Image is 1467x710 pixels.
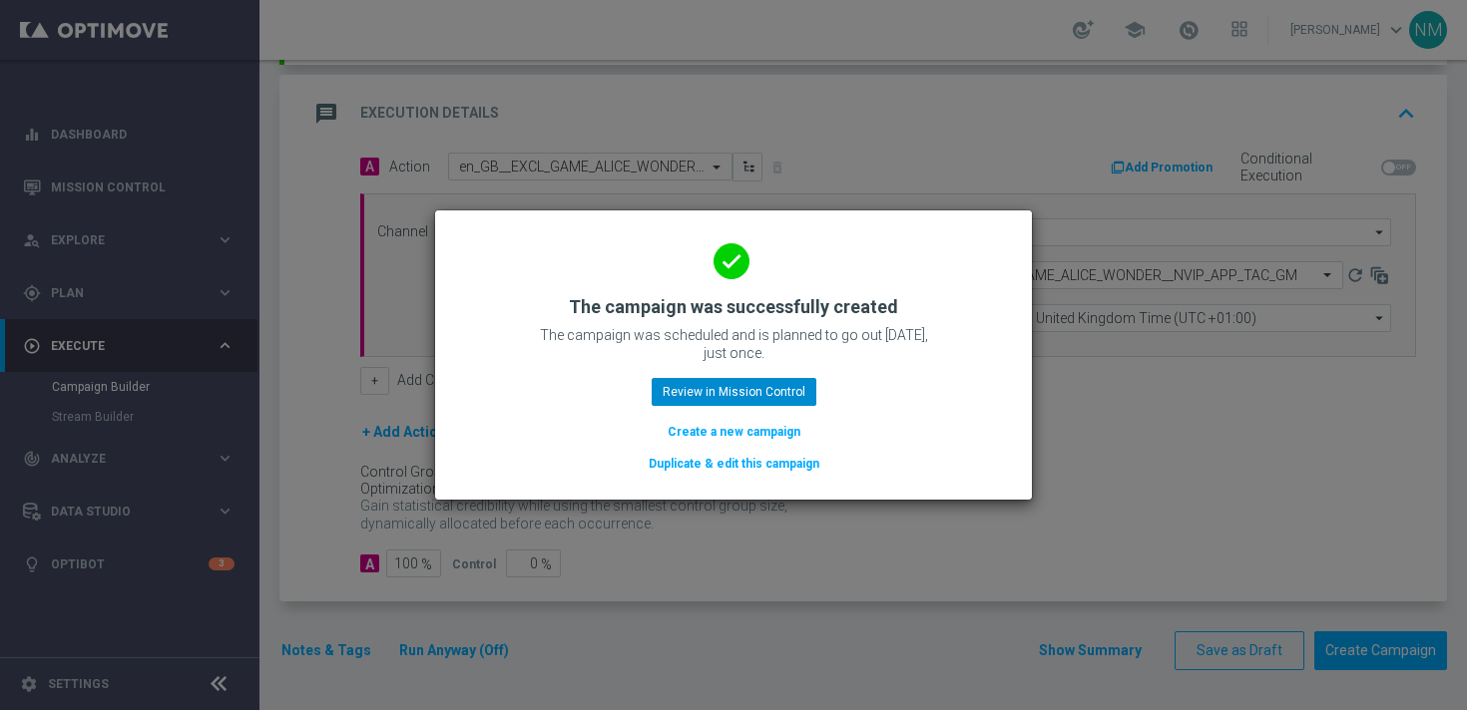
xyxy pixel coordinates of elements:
[666,421,802,443] button: Create a new campaign
[647,453,821,475] button: Duplicate & edit this campaign
[534,326,933,362] p: The campaign was scheduled and is planned to go out [DATE], just once.
[652,378,816,406] button: Review in Mission Control
[569,295,898,319] h2: The campaign was successfully created
[714,243,749,279] i: done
